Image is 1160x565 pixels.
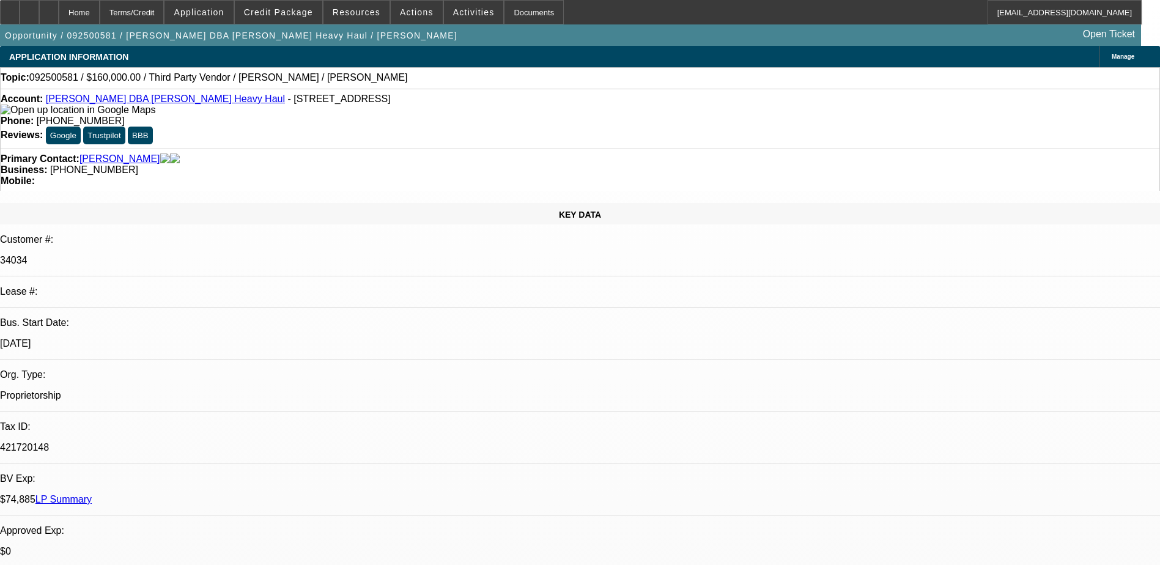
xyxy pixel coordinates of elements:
[46,94,285,104] a: [PERSON_NAME] DBA [PERSON_NAME] Heavy Haul
[37,116,125,126] span: [PHONE_NUMBER]
[79,153,160,164] a: [PERSON_NAME]
[1112,53,1134,60] span: Manage
[1,72,29,83] strong: Topic:
[170,153,180,164] img: linkedin-icon.png
[323,1,390,24] button: Resources
[1,116,34,126] strong: Phone:
[1,105,155,116] img: Open up location in Google Maps
[9,52,128,62] span: APPLICATION INFORMATION
[244,7,313,17] span: Credit Package
[174,7,224,17] span: Application
[391,1,443,24] button: Actions
[400,7,434,17] span: Actions
[1,164,47,175] strong: Business:
[1,105,155,115] a: View Google Maps
[160,153,170,164] img: facebook-icon.png
[46,127,81,144] button: Google
[1,94,43,104] strong: Account:
[50,164,138,175] span: [PHONE_NUMBER]
[35,494,92,504] a: LP Summary
[83,127,125,144] button: Trustpilot
[444,1,504,24] button: Activities
[453,7,495,17] span: Activities
[235,1,322,24] button: Credit Package
[128,127,153,144] button: BBB
[1,130,43,140] strong: Reviews:
[287,94,390,104] span: - [STREET_ADDRESS]
[559,210,601,220] span: KEY DATA
[5,31,457,40] span: Opportunity / 092500581 / [PERSON_NAME] DBA [PERSON_NAME] Heavy Haul / [PERSON_NAME]
[164,1,233,24] button: Application
[1078,24,1140,45] a: Open Ticket
[1,153,79,164] strong: Primary Contact:
[333,7,380,17] span: Resources
[29,72,408,83] span: 092500581 / $160,000.00 / Third Party Vendor / [PERSON_NAME] / [PERSON_NAME]
[1,175,35,186] strong: Mobile:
